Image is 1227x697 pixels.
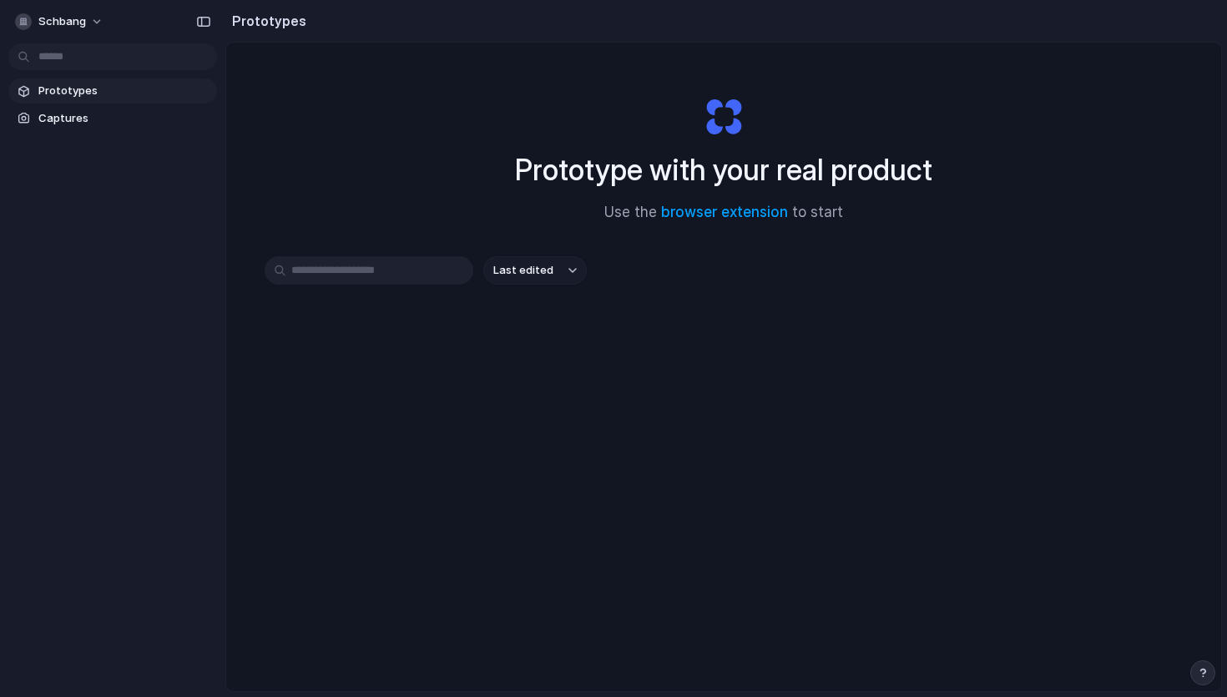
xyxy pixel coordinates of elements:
[493,262,553,279] span: Last edited
[8,8,112,35] button: Schbang
[483,256,587,285] button: Last edited
[604,202,843,224] span: Use the to start
[8,106,217,131] a: Captures
[38,110,210,127] span: Captures
[38,83,210,99] span: Prototypes
[661,204,788,220] a: browser extension
[515,148,932,192] h1: Prototype with your real product
[8,78,217,104] a: Prototypes
[225,11,306,31] h2: Prototypes
[38,13,86,30] span: Schbang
